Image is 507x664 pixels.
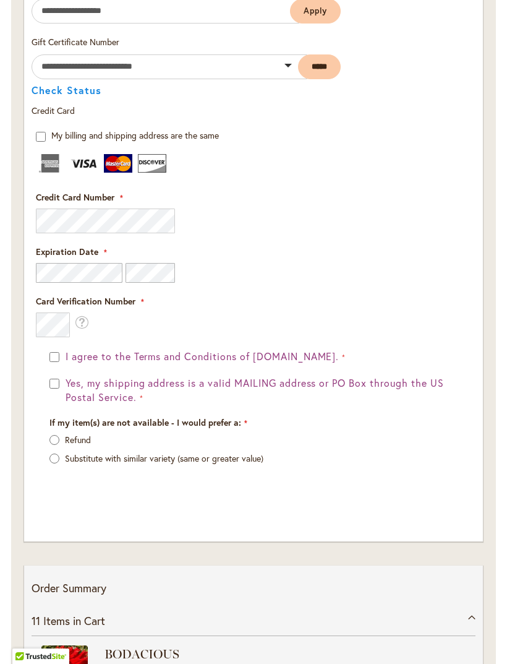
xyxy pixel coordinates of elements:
[70,154,98,173] img: Visa
[138,154,166,173] img: Discover
[43,613,105,628] span: Items in Cart
[36,191,114,203] span: Credit Card Number
[65,452,263,464] label: Substitute with similar variety (same or greater value)
[36,295,135,307] span: Card Verification Number
[66,376,444,403] span: Yes, my shipping address is a valid MAILING address or PO Box through the US Postal Service.
[66,350,339,363] span: I agree to the Terms and Conditions of [DOMAIN_NAME].
[32,36,119,48] span: Gift Certificate Number
[36,246,98,257] span: Expiration Date
[32,105,75,116] span: Credit Card
[51,129,219,141] span: My billing and shipping address are the same
[104,645,463,663] strong: BODACIOUS
[36,154,64,173] img: American Express
[65,434,91,446] label: Refund
[32,85,101,95] button: Check Status
[32,580,475,597] p: Order Summary
[9,620,44,655] iframe: Launch Accessibility Center
[49,416,241,428] span: If my item(s) are not available - I would prefer a:
[32,613,40,628] span: 11
[104,154,132,173] img: MasterCard
[304,6,327,16] span: Apply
